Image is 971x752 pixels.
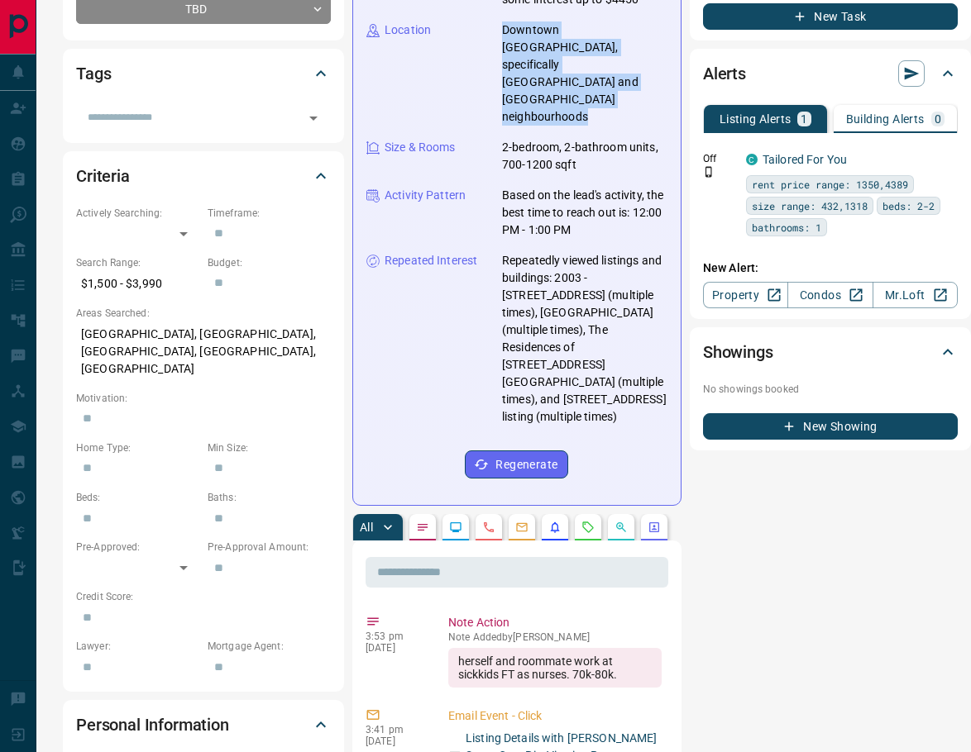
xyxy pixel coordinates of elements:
p: New Alert: [703,259,958,277]
svg: Notes [416,521,429,534]
p: Motivation: [76,391,331,406]
p: Pre-Approval Amount: [208,540,331,554]
p: Activity Pattern [385,187,466,204]
button: Regenerate [465,450,568,478]
p: Min Size: [208,440,331,455]
p: Building Alerts [846,113,925,125]
div: Personal Information [76,705,331,745]
p: Mortgage Agent: [208,639,331,654]
svg: Opportunities [615,521,628,534]
svg: Push Notification Only [703,166,715,178]
a: Mr.Loft [873,282,958,308]
p: 0 [935,113,941,125]
span: rent price range: 1350,4389 [752,176,908,193]
p: [DATE] [366,642,423,654]
p: Timeframe: [208,206,331,221]
p: 3:53 pm [366,631,423,642]
svg: Lead Browsing Activity [449,521,462,534]
p: [DATE] [366,735,423,747]
p: Based on the lead's activity, the best time to reach out is: 12:00 PM - 1:00 PM [502,187,667,239]
p: Home Type: [76,440,199,455]
p: $1,500 - $3,990 [76,270,199,297]
p: Beds: [76,490,199,505]
div: Tags [76,54,331,93]
p: 3:41 pm [366,724,423,735]
div: herself and roommate work at sickkids FT as nurses. 70k-80k. [448,648,662,688]
button: New Task [703,3,958,30]
h2: Personal Information [76,712,229,738]
p: [GEOGRAPHIC_DATA], [GEOGRAPHIC_DATA], [GEOGRAPHIC_DATA], [GEOGRAPHIC_DATA], [GEOGRAPHIC_DATA] [76,321,331,383]
p: Repeatedly viewed listings and buildings: 2003 - [STREET_ADDRESS] (multiple times), [GEOGRAPHIC_D... [502,252,667,426]
svg: Emails [515,521,529,534]
span: bathrooms: 1 [752,219,821,236]
span: size range: 432,1318 [752,198,868,214]
p: Downtown [GEOGRAPHIC_DATA], specifically [GEOGRAPHIC_DATA] and [GEOGRAPHIC_DATA] neighbourhoods [502,21,667,126]
a: Tailored For You [763,153,847,166]
p: Note Action [448,614,662,631]
p: 1 [801,113,807,125]
h2: Criteria [76,163,130,189]
p: Areas Searched: [76,306,331,321]
p: Note Added by [PERSON_NAME] [448,631,662,643]
p: Size & Rooms [385,139,456,156]
p: Search Range: [76,255,199,270]
div: Criteria [76,156,331,196]
button: New Showing [703,413,958,440]
a: Property [703,282,788,308]
p: Listing Alerts [720,113,792,125]
p: Actively Searching: [76,206,199,221]
p: Budget: [208,255,331,270]
p: Email Event - Click [448,707,662,725]
svg: Listing Alerts [548,521,562,534]
p: Baths: [208,490,331,505]
div: Showings [703,332,958,372]
h2: Tags [76,60,111,87]
svg: Requests [581,521,595,534]
p: Lawyer: [76,639,199,654]
h2: Showings [703,339,773,365]
div: Alerts [703,54,958,93]
p: Off [703,151,736,166]
p: Repeated Interest [385,252,477,269]
div: condos.ca [746,154,758,165]
button: Open [302,107,325,130]
a: Condos [787,282,873,308]
h2: Alerts [703,60,746,87]
p: 2-bedroom, 2-bathroom units, 700-1200 sqft [502,139,667,174]
svg: Agent Actions [648,521,661,534]
svg: Calls [482,521,495,534]
span: beds: 2-2 [883,198,935,214]
p: All [360,521,373,533]
p: No showings booked [703,382,958,397]
p: Pre-Approved: [76,540,199,554]
p: Credit Score: [76,589,331,604]
p: Location [385,21,431,39]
